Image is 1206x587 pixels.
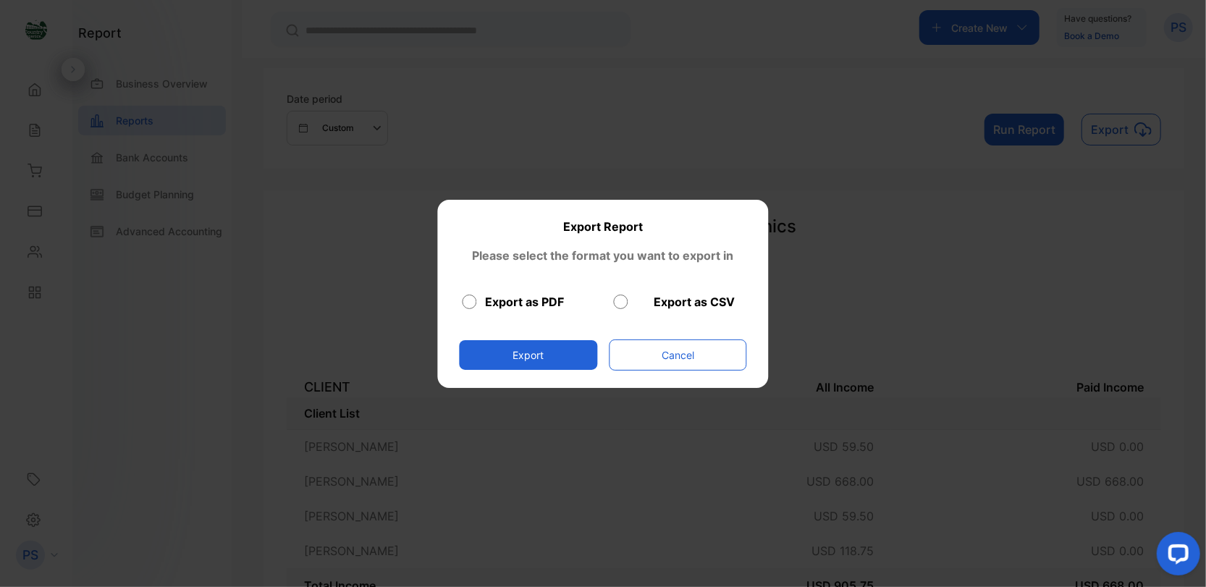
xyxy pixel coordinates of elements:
label: Export as CSV [654,293,735,311]
button: Export [460,340,598,370]
label: Export as PDF [486,293,565,311]
p: Please select the format you want to export in [460,235,747,264]
button: Cancel [609,339,747,371]
iframe: LiveChat chat widget [1145,526,1206,587]
div: Export Report [460,218,747,235]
